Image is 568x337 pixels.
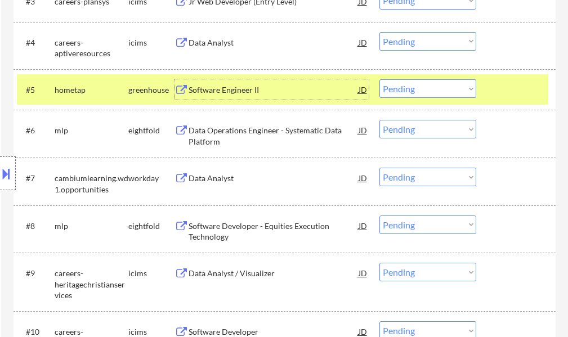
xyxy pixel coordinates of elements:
[357,120,369,140] div: JD
[128,37,175,48] div: icims
[26,37,46,48] div: #4
[357,168,369,188] div: JD
[357,79,369,100] div: JD
[55,37,128,59] div: careers-aptiveresources
[189,125,359,147] div: Data Operations Engineer - Systematic Data Platform
[357,32,369,52] div: JD
[357,215,369,236] div: JD
[189,268,359,279] div: Data Analyst / Visualizer
[189,37,359,48] div: Data Analyst
[357,263,369,283] div: JD
[189,84,359,96] div: Software Engineer II
[55,268,128,301] div: careers-heritagechristianservices
[189,173,359,184] div: Data Analyst
[189,221,359,242] div: Software Developer - Equities Execution Technology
